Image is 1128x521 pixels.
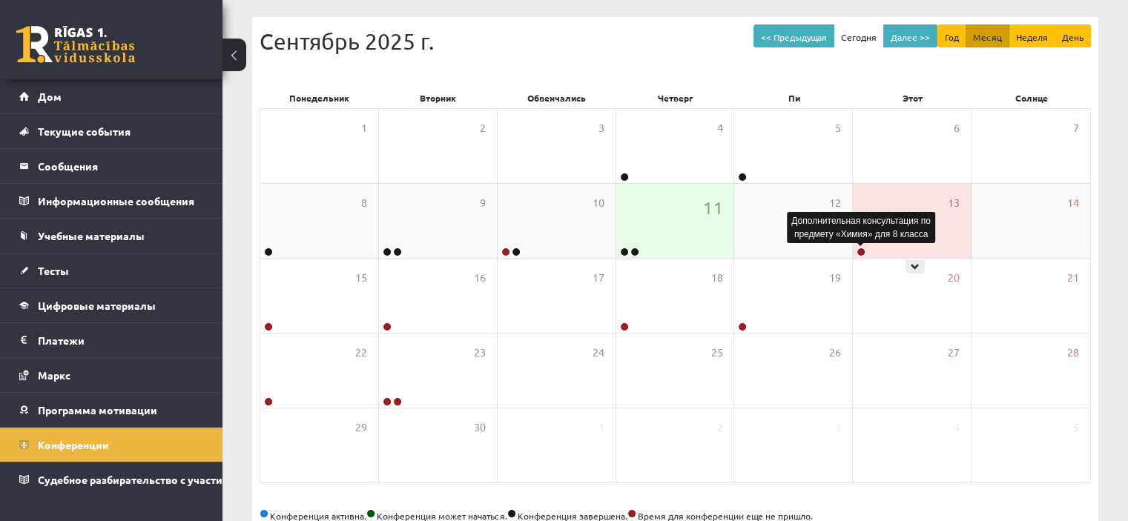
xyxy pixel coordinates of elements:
font: 14 [1067,196,1079,209]
font: 26 [829,345,841,359]
a: Платежи [19,323,204,357]
a: Сообщения [19,149,204,183]
a: Текущие события [19,114,204,148]
button: Неделя [1009,24,1055,48]
font: Дом [38,90,62,103]
font: Маркс [38,368,70,382]
font: 27 [948,345,960,359]
font: 18 [710,271,722,284]
font: 9 [480,196,486,209]
a: Цифровые материалы [19,288,204,322]
font: Год [945,31,959,43]
font: 10 [593,196,604,209]
font: 28 [1067,345,1079,359]
font: Далее >> [891,31,930,43]
font: 2 [716,420,722,434]
font: Вторник [420,92,456,104]
font: Информационные сообщения [38,194,194,208]
a: Информационные сообщения [19,184,204,218]
a: Дом [19,79,204,113]
font: 5 [835,121,841,134]
font: Дополнительная консультация по предмету «Химия» для 8 класса [791,216,931,239]
font: 20 [948,271,960,284]
font: Обвенчались [527,92,586,104]
font: 6 [954,121,960,134]
font: Солнце [1015,92,1048,104]
button: Год [937,24,966,48]
font: 24 [593,345,604,359]
font: Этот [903,92,923,104]
button: Далее >> [883,24,937,48]
font: 25 [710,345,722,359]
font: 19 [829,271,841,284]
font: Неделя [1016,31,1048,43]
font: 5 [1073,420,1079,434]
button: Сегодня [834,24,884,48]
font: Четверг [658,92,693,104]
font: 23 [474,345,486,359]
font: 4 [716,121,722,134]
font: 1 [361,121,367,134]
font: 2 [480,121,486,134]
font: 7 [1073,121,1079,134]
font: 11 [703,196,722,218]
font: Пи [788,92,800,104]
a: Рижская 1-я средняя школа заочного обучения [16,26,135,63]
font: Конференции [38,438,109,451]
a: Программа мотивации [19,393,204,427]
font: Сообщения [38,159,98,173]
font: Сентябрь 2025 г. [260,28,434,54]
font: 4 [954,420,960,434]
font: Текущие события [38,125,131,138]
button: Месяц [966,24,1009,48]
font: Учебные материалы [38,229,145,242]
font: 22 [355,345,367,359]
a: Маркс [19,358,204,392]
font: День [1062,31,1084,43]
a: Тесты [19,253,204,288]
font: Понедельник [289,92,349,104]
font: 1 [598,420,604,434]
font: Судебное разбирательство с участием [PERSON_NAME] [38,473,324,486]
font: Программа мотивации [38,403,157,417]
font: 30 [474,420,486,434]
font: Месяц [973,31,1002,43]
font: 16 [474,271,486,284]
a: Судебное разбирательство с участием [PERSON_NAME] [19,462,204,497]
font: Сегодня [841,31,877,43]
font: 12 [829,196,841,209]
font: 3 [835,420,841,434]
a: Учебные материалы [19,219,204,253]
button: << Предыдущая [753,24,834,48]
font: 21 [1067,271,1079,284]
button: День [1055,24,1091,48]
font: 8 [361,196,367,209]
font: 13 [948,196,960,209]
font: 17 [593,271,604,284]
font: Платежи [38,333,85,347]
a: Конференции [19,428,204,462]
font: 3 [598,121,604,134]
font: Цифровые материалы [38,299,156,312]
font: 29 [355,420,367,434]
font: << Предыдущая [761,31,827,43]
font: 15 [355,271,367,284]
font: Тесты [38,264,69,277]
